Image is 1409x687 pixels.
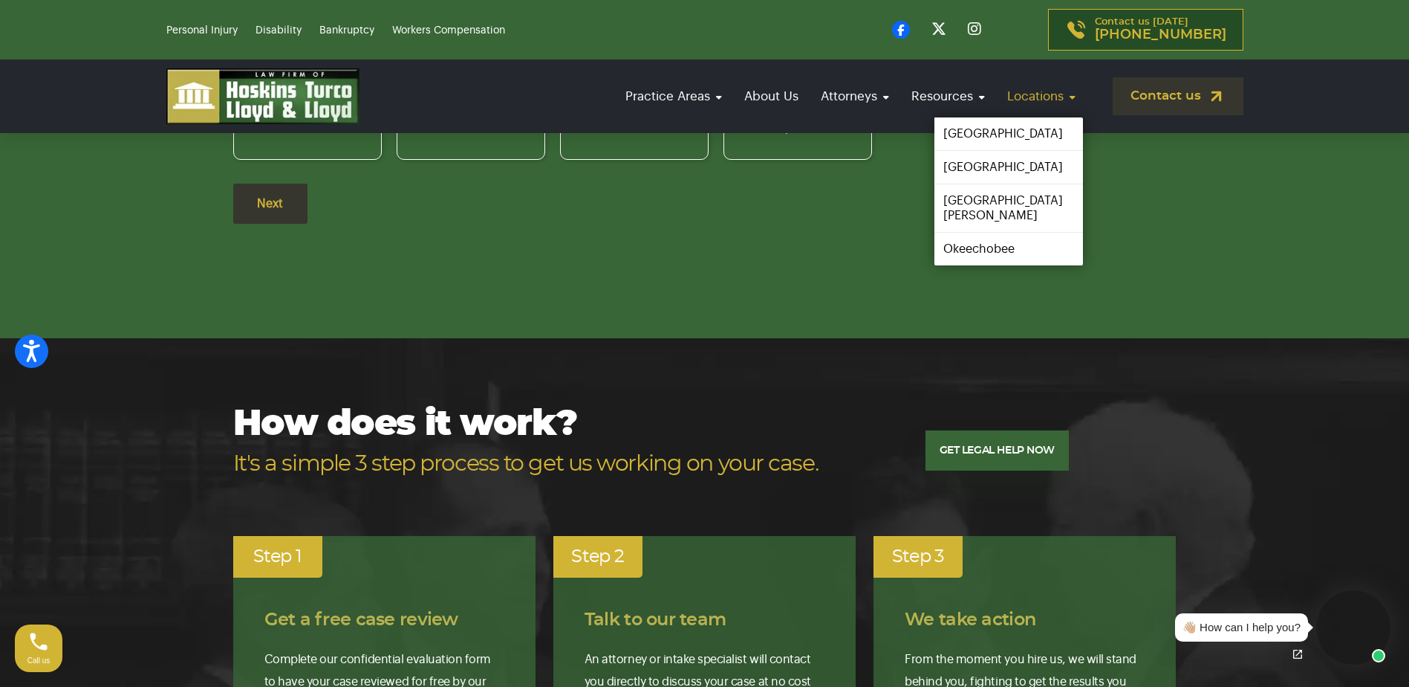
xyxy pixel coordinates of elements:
[904,75,992,117] a: Resources
[264,610,504,630] h4: Get a free case review
[233,536,322,578] div: Step 1
[233,405,819,484] h2: How does it work?
[1000,75,1083,117] a: Locations
[1113,77,1243,115] a: Contact us
[319,25,374,36] a: Bankruptcy
[873,536,963,578] div: Step 3
[905,610,1145,630] h4: We take action
[618,75,729,117] a: Practice Areas
[166,68,359,124] img: logo
[1182,619,1301,636] div: 👋🏼 How can I help you?
[166,25,238,36] a: Personal Injury
[934,117,1083,150] a: [GEOGRAPHIC_DATA]
[813,75,897,117] a: Attorneys
[737,75,806,117] a: About Us
[1048,9,1243,51] a: Contact us [DATE][PHONE_NUMBER]
[934,151,1083,184] a: [GEOGRAPHIC_DATA]
[553,536,642,578] div: Step 2
[256,25,302,36] a: Disability
[934,233,1083,265] a: Okeechobee
[925,430,1069,471] a: GET LEGAL HELP NOW
[934,184,1083,232] a: [GEOGRAPHIC_DATA][PERSON_NAME]
[1095,17,1226,42] p: Contact us [DATE]
[392,25,505,36] a: Workers Compensation
[585,610,824,630] h4: Talk to our team
[1095,28,1226,42] span: [PHONE_NUMBER]
[233,445,819,484] span: It's a simple 3 step process to get us working on your case.
[27,657,51,665] span: Call us
[233,184,307,224] input: Next
[1282,639,1313,670] a: Open chat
